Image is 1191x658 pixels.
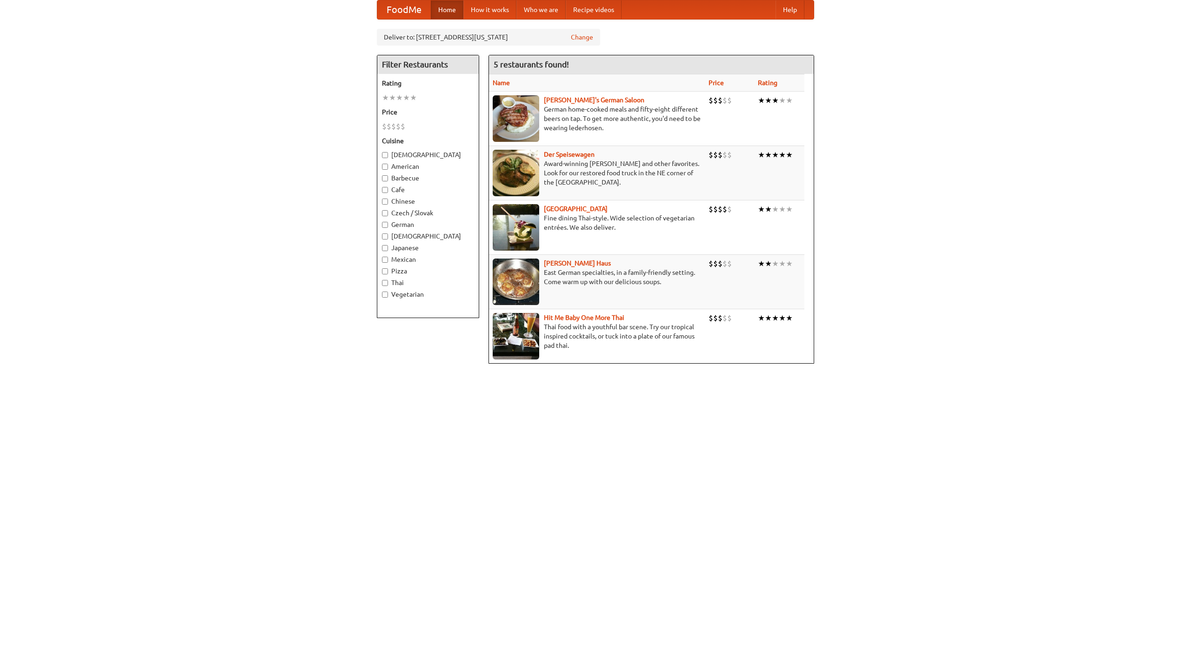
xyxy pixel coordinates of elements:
a: Home [431,0,463,19]
li: $ [709,313,713,323]
li: $ [727,204,732,214]
li: ★ [758,313,765,323]
li: ★ [410,93,417,103]
img: speisewagen.jpg [493,150,539,196]
h5: Cuisine [382,136,474,146]
p: Fine dining Thai-style. Wide selection of vegetarian entrées. We also deliver. [493,213,701,232]
p: Thai food with a youthful bar scene. Try our tropical inspired cocktails, or tuck into a plate of... [493,322,701,350]
li: ★ [779,150,786,160]
li: ★ [758,259,765,269]
h5: Price [382,107,474,117]
a: [GEOGRAPHIC_DATA] [544,205,608,213]
input: Cafe [382,187,388,193]
img: babythai.jpg [493,313,539,359]
a: Help [776,0,804,19]
li: $ [723,95,727,106]
input: Vegetarian [382,292,388,298]
li: $ [718,150,723,160]
li: $ [727,259,732,269]
label: [DEMOGRAPHIC_DATA] [382,150,474,160]
a: Name [493,79,510,86]
label: Japanese [382,243,474,253]
input: Thai [382,280,388,286]
li: ★ [772,150,779,160]
input: German [382,222,388,228]
label: Mexican [382,255,474,264]
li: $ [727,313,732,323]
a: Price [709,79,724,86]
input: American [382,164,388,170]
label: Czech / Slovak [382,208,474,218]
a: How it works [463,0,516,19]
img: esthers.jpg [493,95,539,142]
li: $ [396,121,401,132]
li: $ [723,150,727,160]
label: Barbecue [382,173,474,183]
h4: Filter Restaurants [377,55,479,74]
h5: Rating [382,79,474,88]
li: ★ [779,204,786,214]
li: ★ [772,95,779,106]
label: American [382,162,474,171]
input: Barbecue [382,175,388,181]
label: [DEMOGRAPHIC_DATA] [382,232,474,241]
li: $ [723,204,727,214]
li: $ [727,95,732,106]
a: [PERSON_NAME] Haus [544,259,611,267]
img: kohlhaus.jpg [493,259,539,305]
p: East German specialties, in a family-friendly setting. Come warm up with our delicious soups. [493,268,701,286]
a: Change [571,33,593,42]
li: ★ [389,93,396,103]
li: ★ [765,150,772,160]
li: ★ [772,259,779,269]
a: Recipe videos [566,0,622,19]
input: Chinese [382,199,388,205]
li: $ [382,121,387,132]
li: ★ [772,313,779,323]
li: $ [723,259,727,269]
li: $ [713,150,718,160]
li: ★ [758,95,765,106]
li: ★ [772,204,779,214]
li: $ [391,121,396,132]
li: ★ [786,204,793,214]
li: ★ [779,313,786,323]
label: Chinese [382,197,474,206]
a: Der Speisewagen [544,151,595,158]
li: $ [709,204,713,214]
li: $ [713,259,718,269]
a: Who we are [516,0,566,19]
li: ★ [786,259,793,269]
a: Hit Me Baby One More Thai [544,314,624,321]
li: ★ [396,93,403,103]
input: Czech / Slovak [382,210,388,216]
input: [DEMOGRAPHIC_DATA] [382,152,388,158]
ng-pluralize: 5 restaurants found! [494,60,569,69]
label: Pizza [382,266,474,276]
li: $ [387,121,391,132]
li: ★ [765,259,772,269]
li: ★ [403,93,410,103]
li: ★ [779,95,786,106]
li: $ [718,259,723,269]
li: ★ [779,259,786,269]
li: $ [713,204,718,214]
li: $ [718,313,723,323]
p: German home-cooked meals and fifty-eight different beers on tap. To get more authentic, you'd nee... [493,105,701,133]
label: Thai [382,278,474,287]
li: ★ [765,204,772,214]
li: ★ [786,150,793,160]
li: ★ [765,95,772,106]
li: $ [709,259,713,269]
input: Japanese [382,245,388,251]
div: Deliver to: [STREET_ADDRESS][US_STATE] [377,29,600,46]
label: Vegetarian [382,290,474,299]
label: Cafe [382,185,474,194]
li: $ [709,150,713,160]
li: $ [709,95,713,106]
p: Award-winning [PERSON_NAME] and other favorites. Look for our restored food truck in the NE corne... [493,159,701,187]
